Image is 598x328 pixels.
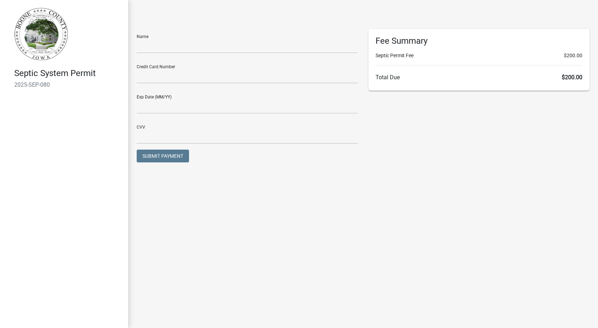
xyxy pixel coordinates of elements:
[14,7,68,61] img: Boone County, Iowa
[137,150,189,162] button: Submit Payment
[376,74,582,81] h6: Total Due
[14,81,122,88] h6: 2025-SEP-080
[14,68,122,79] h4: Septic System Permit
[142,153,183,159] span: Submit Payment
[564,52,582,59] span: $200.00
[376,36,582,46] h6: Fee Summary
[376,52,582,59] li: Septic Permit Fee
[562,74,582,81] span: $200.00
